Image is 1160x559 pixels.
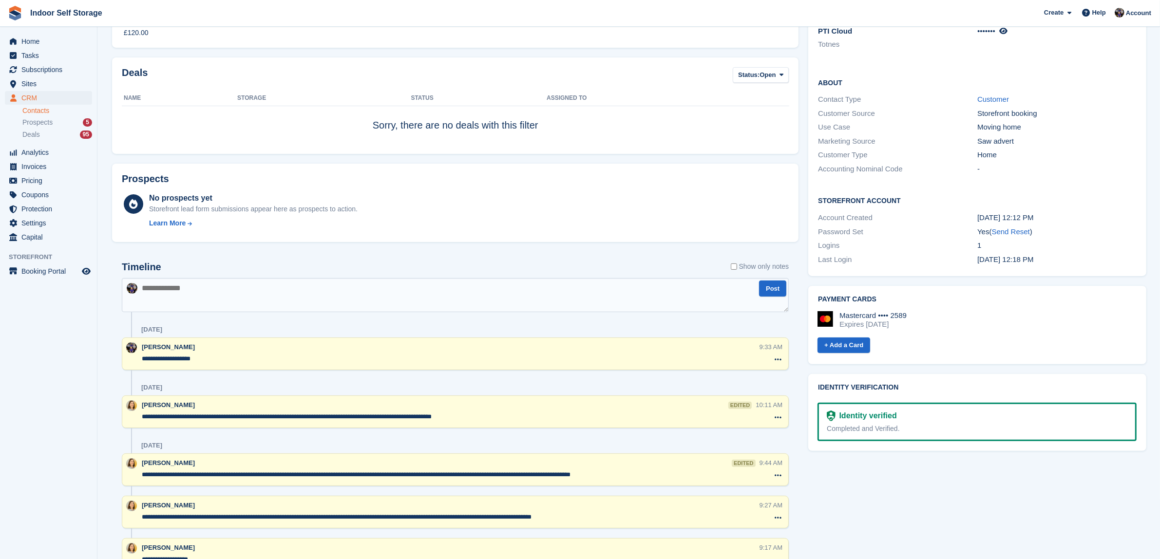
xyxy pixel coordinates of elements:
[818,311,833,327] img: Mastercard Logo
[80,130,92,139] div: 95
[818,337,870,354] a: + Add a Card
[977,136,1137,147] div: Saw advert
[5,160,92,173] a: menu
[977,27,995,35] span: •••••••
[977,255,1034,263] time: 2025-08-21 11:18:19 UTC
[141,326,162,334] div: [DATE]
[818,149,977,161] div: Customer Type
[122,261,161,273] h2: Timeline
[839,320,907,329] div: Expires [DATE]
[547,91,789,106] th: Assigned to
[731,261,789,272] label: Show only notes
[142,544,195,551] span: [PERSON_NAME]
[756,400,782,410] div: 10:11 AM
[1044,8,1064,18] span: Create
[80,265,92,277] a: Preview store
[760,70,776,80] span: Open
[1092,8,1106,18] span: Help
[977,108,1137,119] div: Storefront booking
[126,400,137,411] img: Emma Higgins
[21,174,80,187] span: Pricing
[836,410,897,422] div: Identity verified
[21,49,80,62] span: Tasks
[827,410,835,421] img: Identity Verification Ready
[818,136,977,147] div: Marketing Source
[21,91,80,105] span: CRM
[818,164,977,175] div: Accounting Nominal Code
[5,63,92,76] a: menu
[149,218,358,228] a: Learn More
[411,91,547,106] th: Status
[8,6,22,20] img: stora-icon-8386f47178a22dfd0bd8f6a31ec36ba5ce8667c1dd55bd0f319d3a0aa187defe.svg
[818,254,977,265] div: Last Login
[124,28,149,38] div: £120.00
[22,130,40,139] span: Deals
[126,501,137,511] img: Emma Higgins
[127,283,137,294] img: Sandra Pomeroy
[21,188,80,202] span: Coupons
[989,227,1032,236] span: ( )
[5,91,92,105] a: menu
[5,188,92,202] a: menu
[818,77,1137,87] h2: About
[142,459,195,466] span: [PERSON_NAME]
[142,343,195,351] span: [PERSON_NAME]
[141,384,162,391] div: [DATE]
[760,342,783,352] div: 9:33 AM
[122,91,237,106] th: Name
[142,502,195,509] span: [PERSON_NAME]
[5,174,92,187] a: menu
[827,424,1127,434] div: Completed and Verified.
[818,296,1137,303] h2: Payment cards
[992,227,1030,236] a: Send Reset
[21,160,80,173] span: Invoices
[126,543,137,554] img: Emma Higgins
[760,543,783,552] div: 9:17 AM
[142,401,195,409] span: [PERSON_NAME]
[149,192,358,204] div: No prospects yet
[122,67,148,85] h2: Deals
[5,216,92,230] a: menu
[21,216,80,230] span: Settings
[977,122,1137,133] div: Moving home
[1115,8,1124,18] img: Sandra Pomeroy
[759,280,786,297] button: Post
[818,27,852,35] span: PTI Cloud
[122,173,169,185] h2: Prospects
[818,122,977,133] div: Use Case
[818,195,1137,205] h2: Storefront Account
[373,120,538,130] span: Sorry, there are no deals with this filter
[977,164,1137,175] div: -
[977,226,1137,238] div: Yes
[21,63,80,76] span: Subscriptions
[1126,8,1151,18] span: Account
[5,77,92,91] a: menu
[5,35,92,48] a: menu
[731,261,737,272] input: Show only notes
[22,130,92,140] a: Deals 95
[26,5,106,21] a: Indoor Self Storage
[83,118,92,127] div: 5
[21,35,80,48] span: Home
[977,149,1137,161] div: Home
[818,212,977,224] div: Account Created
[977,240,1137,251] div: 1
[21,230,80,244] span: Capital
[22,106,92,115] a: Contacts
[5,230,92,244] a: menu
[732,460,755,467] div: edited
[21,77,80,91] span: Sites
[760,501,783,510] div: 9:27 AM
[5,264,92,278] a: menu
[237,91,411,106] th: Storage
[818,384,1137,391] h2: Identity verification
[733,67,789,83] button: Status: Open
[818,39,977,50] li: Totnes
[9,252,97,262] span: Storefront
[126,342,137,353] img: Sandra Pomeroy
[5,146,92,159] a: menu
[818,240,977,251] div: Logins
[977,212,1137,224] div: [DATE] 12:12 PM
[818,226,977,238] div: Password Set
[22,118,53,127] span: Prospects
